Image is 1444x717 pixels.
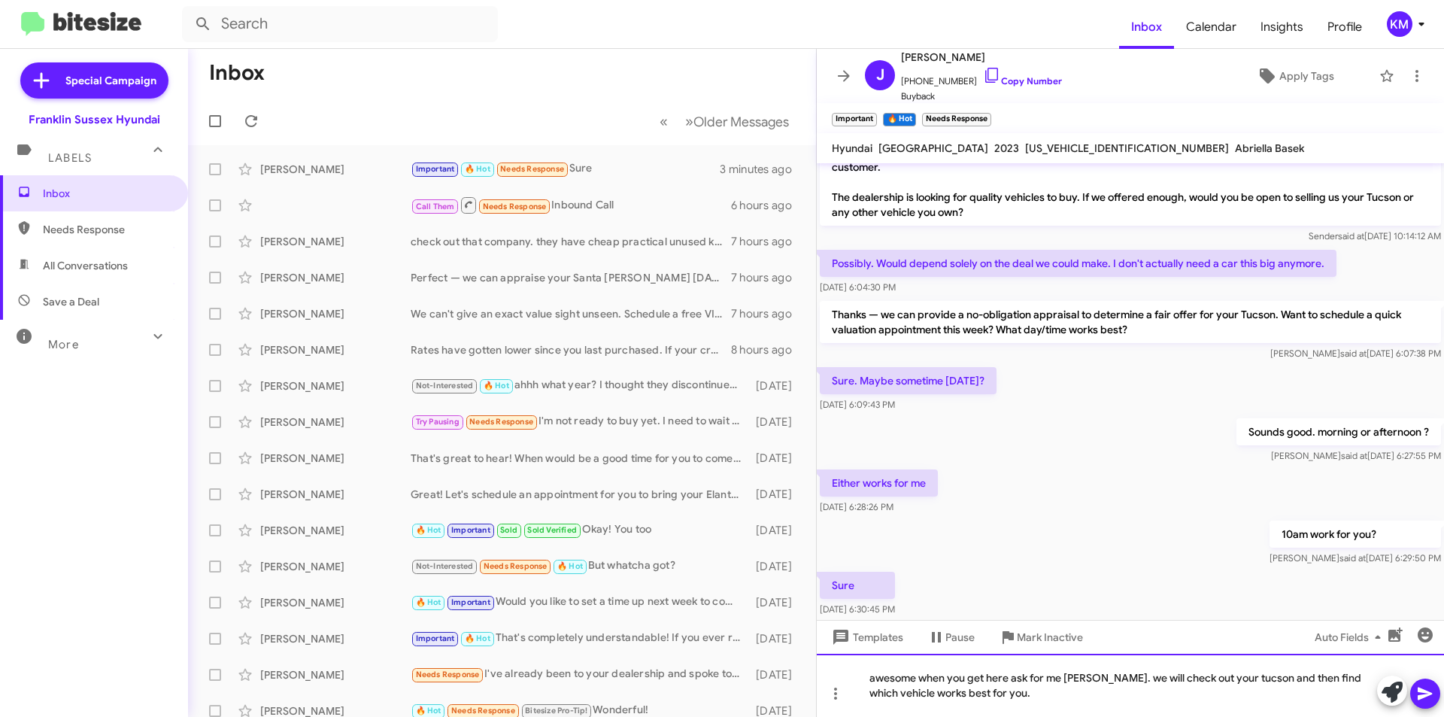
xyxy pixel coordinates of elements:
[1315,624,1387,651] span: Auto Fields
[48,151,92,165] span: Labels
[1279,62,1334,90] span: Apply Tags
[748,559,804,574] div: [DATE]
[676,106,798,137] button: Next
[1338,230,1364,242] span: said at
[29,112,160,127] div: Franklin Sussex Hyundai
[945,624,975,651] span: Pause
[901,89,1062,104] span: Buyback
[878,141,988,155] span: [GEOGRAPHIC_DATA]
[748,415,804,430] div: [DATE]
[829,624,903,651] span: Templates
[411,234,731,249] div: check out that company. they have cheap practical unused kitchen equipment
[731,198,804,213] div: 6 hours ago
[820,572,895,599] p: Sure
[1387,11,1412,37] div: KM
[525,706,587,715] span: Bitesize Pro-Tip!
[411,377,748,394] div: ahhh what year? I thought they discontinued the 650 in [DATE]
[411,270,731,285] div: Perfect — we can appraise your Santa [PERSON_NAME] [DATE]. Morning (9–11am), midday (12–2pm) or a...
[748,487,804,502] div: [DATE]
[1236,418,1441,445] p: Sounds good. morning or afternoon ?
[260,487,411,502] div: [PERSON_NAME]
[416,597,441,607] span: 🔥 Hot
[883,113,915,126] small: 🔥 Hot
[1303,624,1399,651] button: Auto Fields
[731,342,804,357] div: 8 hours ago
[527,525,577,535] span: Sold Verified
[1340,348,1367,359] span: said at
[731,234,804,249] div: 7 hours ago
[901,66,1062,89] span: [PHONE_NUMBER]
[748,451,804,466] div: [DATE]
[748,378,804,393] div: [DATE]
[693,114,789,130] span: Older Messages
[731,270,804,285] div: 7 hours ago
[994,141,1019,155] span: 2023
[416,202,455,211] span: Call Them
[1235,141,1304,155] span: Abriella Basek
[1374,11,1427,37] button: KM
[820,399,895,410] span: [DATE] 6:09:43 PM
[1315,5,1374,49] a: Profile
[260,415,411,430] div: [PERSON_NAME]
[260,342,411,357] div: [PERSON_NAME]
[451,706,515,715] span: Needs Response
[260,270,411,285] div: [PERSON_NAME]
[685,112,693,131] span: »
[260,631,411,646] div: [PERSON_NAME]
[411,306,731,321] div: We can't give an exact value sight unseen. Schedule a free VIP appraisal—or send year, trim, VIN ...
[451,525,490,535] span: Important
[416,670,480,679] span: Needs Response
[557,561,583,571] span: 🔥 Hot
[48,338,79,351] span: More
[260,559,411,574] div: [PERSON_NAME]
[660,112,668,131] span: «
[651,106,798,137] nav: Page navigation example
[416,633,455,643] span: Important
[465,164,490,174] span: 🔥 Hot
[411,557,748,575] div: But whatcha got?
[1025,141,1229,155] span: [US_VEHICLE_IDENTIFICATION_NUMBER]
[748,631,804,646] div: [DATE]
[411,521,748,539] div: Okay! You too
[260,595,411,610] div: [PERSON_NAME]
[465,633,490,643] span: 🔥 Hot
[1270,552,1441,564] span: [PERSON_NAME] [DATE] 6:29:50 PM
[748,595,804,610] div: [DATE]
[500,164,564,174] span: Needs Response
[820,367,997,394] p: Sure. Maybe sometime [DATE]?
[983,75,1062,87] a: Copy Number
[484,561,548,571] span: Needs Response
[820,501,893,512] span: [DATE] 6:28:26 PM
[1270,521,1441,548] p: 10am work for you?
[832,113,877,126] small: Important
[820,250,1336,277] p: Possibly. Would depend solely on the deal we could make. I don't actually need a car this big any...
[1119,5,1174,49] a: Inbox
[260,306,411,321] div: [PERSON_NAME]
[411,630,748,647] div: That's completely understandable! If you ever reconsider or want to chat in the future, feel free...
[484,381,509,390] span: 🔥 Hot
[1248,5,1315,49] a: Insights
[1271,450,1441,461] span: [PERSON_NAME] [DATE] 6:27:55 PM
[1174,5,1248,49] span: Calendar
[43,258,128,273] span: All Conversations
[416,164,455,174] span: Important
[43,186,171,201] span: Inbox
[1270,348,1441,359] span: [PERSON_NAME] [DATE] 6:07:38 PM
[748,523,804,538] div: [DATE]
[1218,62,1372,90] button: Apply Tags
[820,301,1441,343] p: Thanks — we can provide a no-obligation appraisal to determine a fair offer for your Tucson. Want...
[915,624,987,651] button: Pause
[820,281,896,293] span: [DATE] 6:04:30 PM
[411,594,748,611] div: Would you like to set a time up next week to come check it out. After the 13th since thats when i...
[209,61,265,85] h1: Inbox
[820,469,938,497] p: Either works for me
[411,451,748,466] div: That's great to hear! When would be a good time for you to come by and discuss the sale of your T...
[260,378,411,393] div: [PERSON_NAME]
[748,667,804,682] div: [DATE]
[411,413,748,430] div: I'm not ready to buy yet. I need to wait for my divorce to be finalized
[416,381,474,390] span: Not-Interested
[1339,552,1366,564] span: said at
[651,106,677,137] button: Previous
[65,73,156,88] span: Special Campaign
[469,417,533,427] span: Needs Response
